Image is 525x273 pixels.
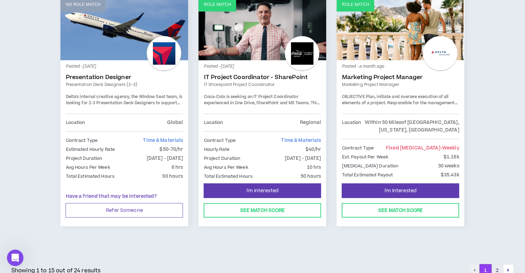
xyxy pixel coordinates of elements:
[66,163,110,171] p: Avg Hours Per Week
[147,154,183,162] p: [DATE] - [DATE]
[441,171,459,178] p: $35.43k
[342,144,374,152] p: Contract Type
[159,145,183,153] p: $50-70/hr
[66,119,85,126] p: Location
[204,163,248,171] p: Avg Hours Per Week
[342,64,459,70] p: Posted - a month ago
[66,203,183,217] button: Refer Someone
[342,183,459,198] button: I'm Interested
[162,172,183,180] p: 90 hours
[342,1,369,8] p: Role Match
[204,172,253,180] p: Total Estimated Hours
[342,74,459,81] a: Marketing Project Manager
[385,187,417,194] span: I'm Interested
[204,145,229,153] p: Hourly Rate
[143,137,183,144] span: Time & Materials
[438,162,459,169] p: 30 weeks
[342,94,364,100] span: OBJECTIVE
[246,187,279,194] span: I'm Interested
[66,74,183,81] a: Presentation Designer
[285,154,321,162] p: [DATE] - [DATE]
[305,145,321,153] p: $40/hr
[204,119,223,126] p: Location
[66,1,100,8] p: No Role Match
[342,162,398,169] p: [MEDICAL_DATA] Duration
[66,64,183,70] p: Posted - [DATE]
[204,183,321,198] button: I'm Interested
[342,153,388,160] p: Est. Payout Per Week
[204,203,321,217] button: See Match Score
[342,81,459,88] a: Marketing Project Manager
[361,119,459,134] p: Within 50 Miles of [GEOGRAPHIC_DATA], [US_STATE], [GEOGRAPHIC_DATA]
[167,119,183,126] p: Global
[172,163,183,171] p: 6 hrs
[300,172,321,180] p: 50 hours
[204,94,319,124] span: Coca-Cola is seeking an IT Project Coordinator experienced in One Drive, SharePoint and MS Teams....
[66,172,115,180] p: Total Estimated Hours
[204,81,321,88] a: IT Sharepoint Project Coordinator
[444,153,459,160] p: $1.16k
[66,136,98,144] p: Contract Type
[342,94,458,130] span: Plan, initiate and oversee execution of all elements of a project. Responsible for the management...
[386,144,459,151] span: Fixed [MEDICAL_DATA]
[342,203,459,217] button: See Match Score
[66,145,115,153] p: Estimated Hourly Rate
[7,250,23,266] iframe: Intercom live chat
[300,119,321,126] p: Regional
[342,119,361,134] p: Location
[66,193,183,200] p: Have a friend that may be interested?
[66,94,182,118] span: Delta's internal creative agency, the Window Seat team, is looking for 2-3 Presentation Deck Desi...
[204,136,236,144] p: Contract Type
[204,74,321,81] a: IT Project Coordinator - SharePoint
[204,154,240,162] p: Project Duration
[342,171,393,178] p: Total Estimated Payout
[307,163,321,171] p: 10 hrs
[66,81,183,88] a: Presentation Deck Designers (2-3)
[440,144,459,151] span: - weekly
[66,154,102,162] p: Project Duration
[281,137,321,144] span: Time & Materials
[204,1,231,8] p: Role Match
[204,64,321,70] p: Posted - [DATE]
